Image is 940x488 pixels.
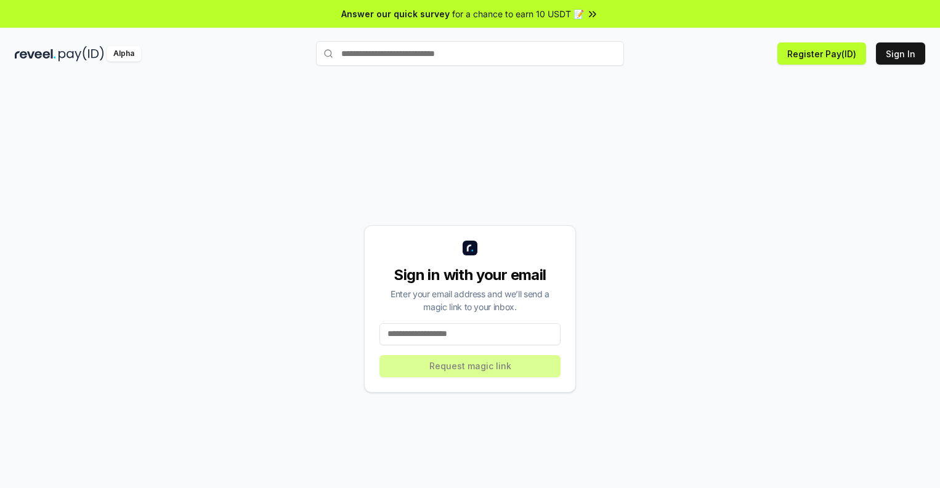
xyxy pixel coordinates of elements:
span: Answer our quick survey [341,7,450,20]
img: logo_small [463,241,477,255]
span: for a chance to earn 10 USDT 📝 [452,7,584,20]
button: Register Pay(ID) [777,42,866,65]
div: Enter your email address and we’ll send a magic link to your inbox. [379,287,561,313]
div: Alpha [107,46,141,62]
button: Sign In [876,42,925,65]
img: pay_id [59,46,104,62]
div: Sign in with your email [379,265,561,285]
img: reveel_dark [15,46,56,62]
